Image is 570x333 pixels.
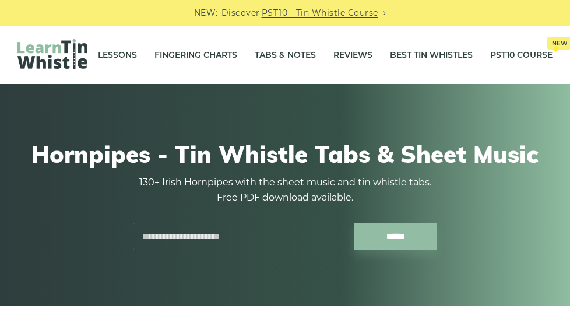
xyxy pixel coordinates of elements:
a: Reviews [333,40,372,69]
img: LearnTinWhistle.com [17,39,87,69]
a: Lessons [98,40,137,69]
a: Tabs & Notes [255,40,316,69]
a: PST10 CourseNew [490,40,553,69]
p: 130+ Irish Hornpipes with the sheet music and tin whistle tabs. Free PDF download available. [128,175,442,205]
a: Fingering Charts [154,40,237,69]
a: Best Tin Whistles [390,40,473,69]
h1: Hornpipes - Tin Whistle Tabs & Sheet Music [23,140,547,168]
